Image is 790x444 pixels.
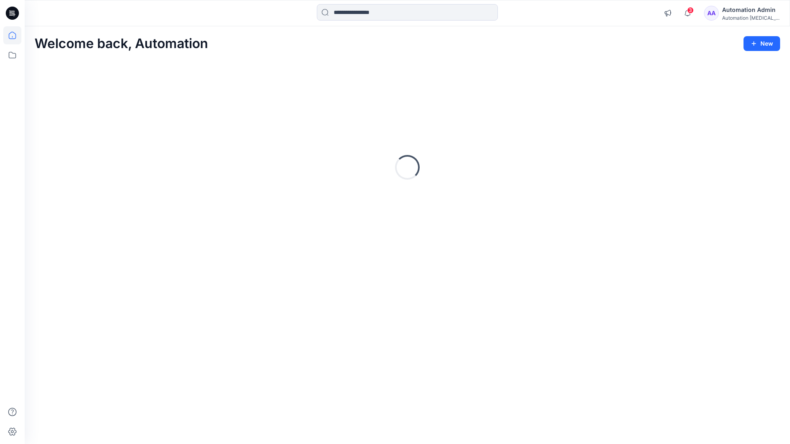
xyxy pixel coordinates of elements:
[722,5,780,15] div: Automation Admin
[744,36,780,51] button: New
[722,15,780,21] div: Automation [MEDICAL_DATA]...
[35,36,208,51] h2: Welcome back, Automation
[704,6,719,21] div: AA
[687,7,694,14] span: 3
